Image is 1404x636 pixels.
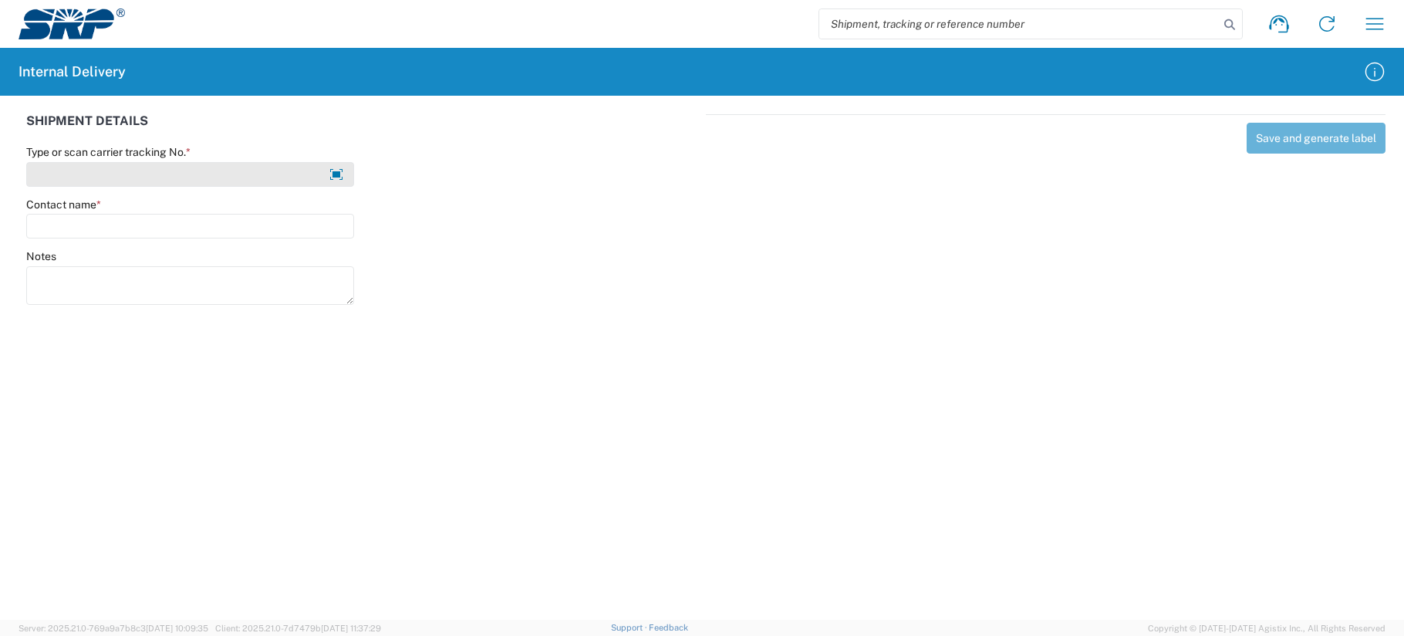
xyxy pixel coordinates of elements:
[611,623,650,632] a: Support
[26,114,698,145] div: SHIPMENT DETAILS
[19,624,208,633] span: Server: 2025.21.0-769a9a7b8c3
[649,623,688,632] a: Feedback
[26,198,101,211] label: Contact name
[19,63,126,81] h2: Internal Delivery
[1148,621,1385,635] span: Copyright © [DATE]-[DATE] Agistix Inc., All Rights Reserved
[146,624,208,633] span: [DATE] 10:09:35
[819,9,1219,39] input: Shipment, tracking or reference number
[26,249,56,263] label: Notes
[215,624,381,633] span: Client: 2025.21.0-7d7479b
[26,145,191,159] label: Type or scan carrier tracking No.
[321,624,381,633] span: [DATE] 11:37:29
[19,8,125,39] img: srp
